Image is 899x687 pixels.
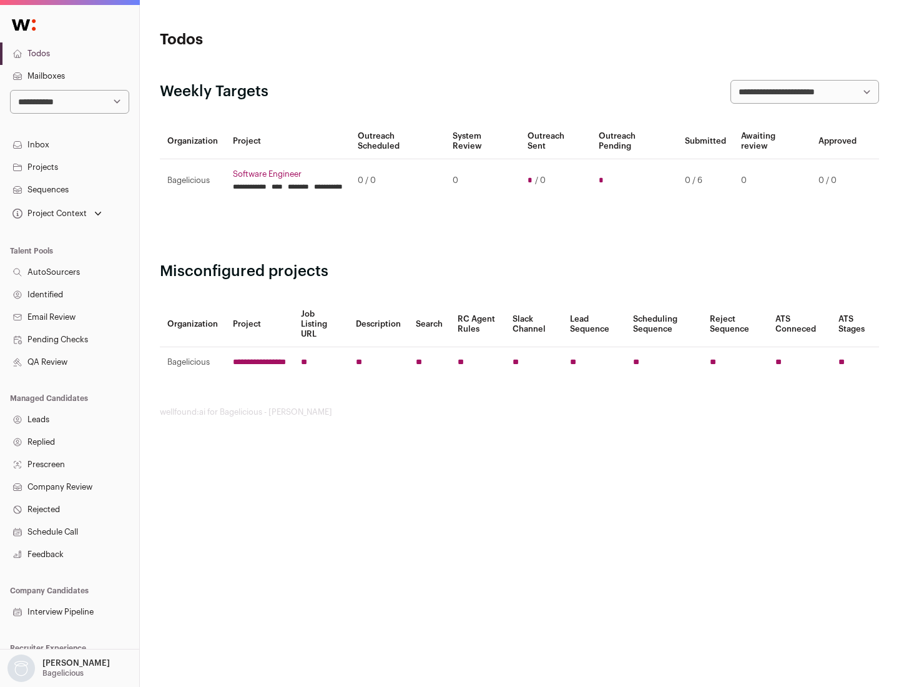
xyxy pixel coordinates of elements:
[160,30,400,50] h1: Todos
[505,302,562,347] th: Slack Channel
[626,302,702,347] th: Scheduling Sequence
[225,302,293,347] th: Project
[734,124,811,159] th: Awaiting review
[408,302,450,347] th: Search
[348,302,408,347] th: Description
[42,658,110,668] p: [PERSON_NAME]
[160,407,879,417] footer: wellfound:ai for Bagelicious - [PERSON_NAME]
[293,302,348,347] th: Job Listing URL
[445,124,519,159] th: System Review
[160,302,225,347] th: Organization
[350,159,445,202] td: 0 / 0
[233,169,343,179] a: Software Engineer
[811,159,864,202] td: 0 / 0
[10,209,87,219] div: Project Context
[350,124,445,159] th: Outreach Scheduled
[768,302,830,347] th: ATS Conneced
[160,159,225,202] td: Bagelicious
[734,159,811,202] td: 0
[677,159,734,202] td: 0 / 6
[535,175,546,185] span: / 0
[520,124,592,159] th: Outreach Sent
[562,302,626,347] th: Lead Sequence
[225,124,350,159] th: Project
[10,205,104,222] button: Open dropdown
[831,302,879,347] th: ATS Stages
[677,124,734,159] th: Submitted
[591,124,677,159] th: Outreach Pending
[5,655,112,682] button: Open dropdown
[160,82,268,102] h2: Weekly Targets
[160,124,225,159] th: Organization
[450,302,504,347] th: RC Agent Rules
[160,347,225,378] td: Bagelicious
[5,12,42,37] img: Wellfound
[445,159,519,202] td: 0
[160,262,879,282] h2: Misconfigured projects
[702,302,769,347] th: Reject Sequence
[42,668,84,678] p: Bagelicious
[811,124,864,159] th: Approved
[7,655,35,682] img: nopic.png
